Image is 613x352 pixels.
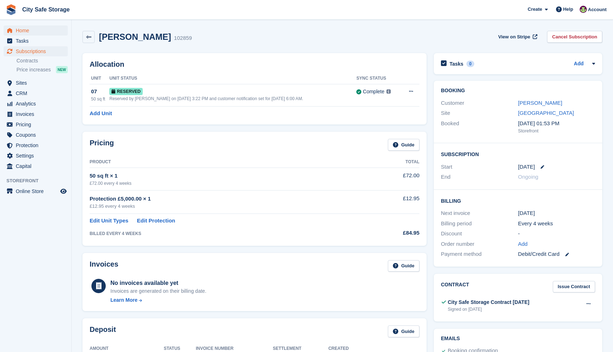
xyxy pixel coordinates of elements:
[441,197,595,204] h2: Billing
[90,180,366,187] div: £72.00 every 4 weeks
[388,325,419,337] a: Guide
[90,60,419,69] h2: Allocation
[16,36,59,46] span: Tasks
[388,139,419,151] a: Guide
[16,119,59,130] span: Pricing
[366,229,419,237] div: £84.95
[4,88,68,98] a: menu
[90,217,128,225] a: Edit Unit Types
[441,88,595,94] h2: Booking
[4,130,68,140] a: menu
[363,88,384,95] div: Complete
[137,217,175,225] a: Edit Protection
[366,191,419,214] td: £12.95
[6,177,71,184] span: Storefront
[588,6,607,13] span: Account
[547,31,602,43] a: Cancel Subscription
[59,187,68,196] a: Preview store
[466,61,475,67] div: 0
[441,281,469,293] h2: Contract
[90,203,366,210] div: £12.95 every 4 weeks
[90,260,118,272] h2: Invoices
[441,240,518,248] div: Order number
[518,100,562,106] a: [PERSON_NAME]
[16,140,59,150] span: Protection
[495,31,539,43] a: View on Stripe
[110,296,137,304] div: Learn More
[110,287,206,295] div: Invoices are generated on their billing date.
[441,230,518,238] div: Discount
[91,96,109,102] div: 50 sq ft
[110,279,206,287] div: No invoices available yet
[110,296,206,304] a: Learn More
[91,88,109,96] div: 07
[16,57,68,64] a: Contracts
[518,127,595,135] div: Storefront
[99,32,171,42] h2: [PERSON_NAME]
[448,306,529,313] div: Signed on [DATE]
[4,140,68,150] a: menu
[356,73,400,84] th: Sync Status
[441,209,518,217] div: Next invoice
[16,99,59,109] span: Analytics
[441,99,518,107] div: Customer
[441,220,518,228] div: Billing period
[518,163,535,171] time: 2025-08-25 00:00:00 UTC
[366,168,419,190] td: £72.00
[19,4,72,15] a: City Safe Storage
[441,109,518,117] div: Site
[90,156,366,168] th: Product
[518,209,595,217] div: [DATE]
[6,4,16,15] img: stora-icon-8386f47178a22dfd0bd8f6a31ec36ba5ce8667c1dd55bd0f319d3a0aa187defe.svg
[16,66,68,74] a: Price increases NEW
[366,156,419,168] th: Total
[16,78,59,88] span: Sites
[90,172,366,180] div: 50 sq ft × 1
[441,250,518,258] div: Payment method
[16,109,59,119] span: Invoices
[498,33,530,41] span: View on Stripe
[518,119,595,128] div: [DATE] 01:53 PM
[4,186,68,196] a: menu
[16,186,59,196] span: Online Store
[441,173,518,181] div: End
[4,161,68,171] a: menu
[518,230,595,238] div: -
[4,25,68,36] a: menu
[4,151,68,161] a: menu
[441,150,595,158] h2: Subscription
[16,161,59,171] span: Capital
[441,119,518,135] div: Booked
[441,336,595,342] h2: Emails
[518,174,538,180] span: Ongoing
[518,240,528,248] a: Add
[90,195,366,203] div: Protection £5,000.00 × 1
[16,25,59,36] span: Home
[4,119,68,130] a: menu
[16,88,59,98] span: CRM
[4,78,68,88] a: menu
[4,36,68,46] a: menu
[109,88,143,95] span: Reserved
[563,6,573,13] span: Help
[4,99,68,109] a: menu
[109,73,356,84] th: Unit Status
[109,95,356,102] div: Reserved by [PERSON_NAME] on [DATE] 3:22 PM and customer notification set for [DATE] 6:00 AM.
[4,109,68,119] a: menu
[388,260,419,272] a: Guide
[174,34,192,42] div: 102859
[90,139,114,151] h2: Pricing
[16,151,59,161] span: Settings
[574,60,584,68] a: Add
[16,46,59,56] span: Subscriptions
[518,250,595,258] div: Debit/Credit Card
[16,66,51,73] span: Price increases
[90,109,112,118] a: Add Unit
[448,299,529,306] div: City Safe Storage Contract [DATE]
[16,130,59,140] span: Coupons
[553,281,595,293] a: Issue Contract
[441,163,518,171] div: Start
[4,46,68,56] a: menu
[90,230,366,237] div: BILLED EVERY 4 WEEKS
[518,220,595,228] div: Every 4 weeks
